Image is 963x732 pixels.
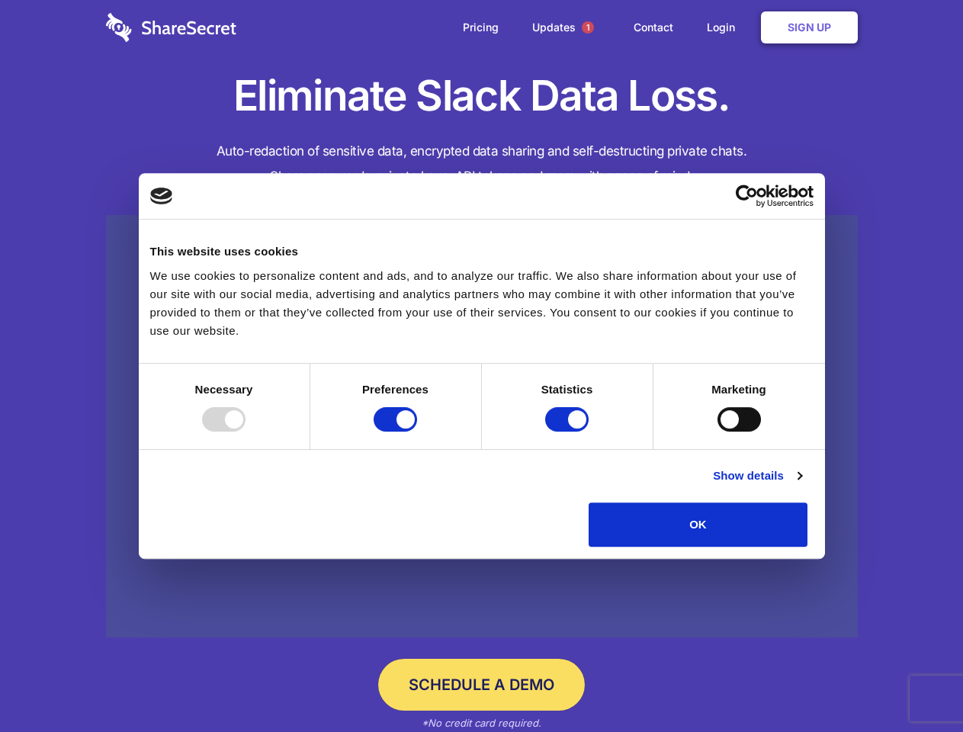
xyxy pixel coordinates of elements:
button: OK [589,502,807,547]
strong: Marketing [711,383,766,396]
span: 1 [582,21,594,34]
a: Contact [618,4,689,51]
a: Schedule a Demo [378,659,585,711]
a: Login [692,4,758,51]
strong: Statistics [541,383,593,396]
h4: Auto-redaction of sensitive data, encrypted data sharing and self-destructing private chats. Shar... [106,139,858,189]
img: logo-wordmark-white-trans-d4663122ce5f474addd5e946df7df03e33cb6a1c49d2221995e7729f52c070b2.svg [106,13,236,42]
a: Sign Up [761,11,858,43]
em: *No credit card required. [422,717,541,729]
div: This website uses cookies [150,242,814,261]
img: logo [150,188,173,204]
strong: Necessary [195,383,253,396]
h1: Eliminate Slack Data Loss. [106,69,858,124]
div: We use cookies to personalize content and ads, and to analyze our traffic. We also share informat... [150,267,814,340]
a: Pricing [448,4,514,51]
strong: Preferences [362,383,429,396]
a: Show details [713,467,801,485]
a: Wistia video thumbnail [106,215,858,638]
a: Usercentrics Cookiebot - opens in a new window [680,185,814,207]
